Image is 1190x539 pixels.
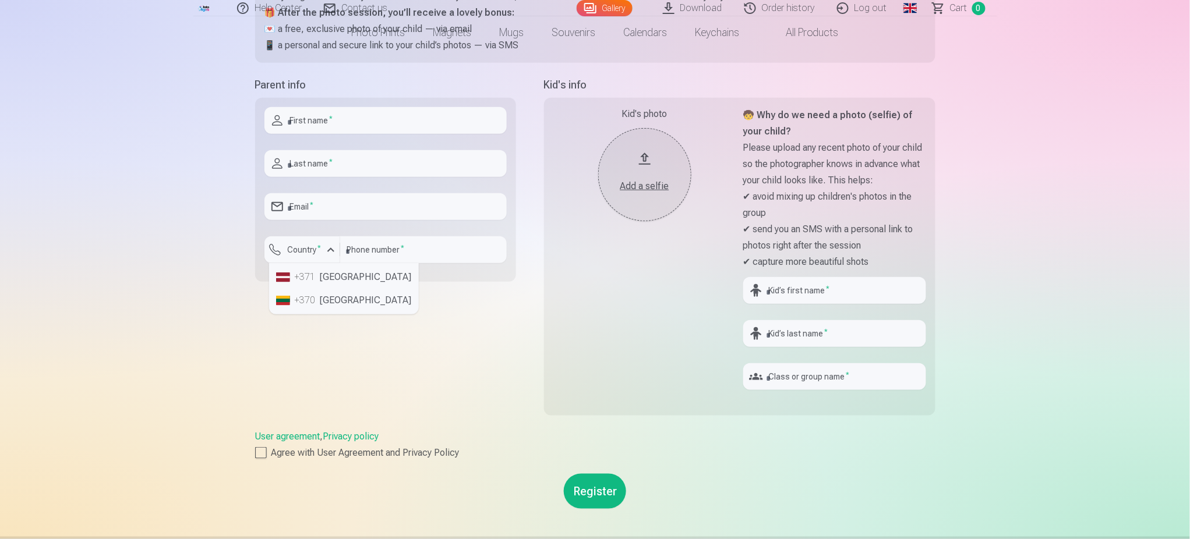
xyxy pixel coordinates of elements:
p: ✔ capture more beautiful shots [743,254,926,270]
a: All products [753,16,853,49]
label: Agree with User Agreement and Privacy Policy [255,446,935,460]
label: Country [283,244,326,256]
div: +370 [295,293,318,307]
h5: Parent info [255,77,516,93]
a: Privacy policy [323,431,379,442]
a: Souvenirs [538,16,609,49]
a: User agreement [255,431,320,442]
li: [GEOGRAPHIC_DATA] [271,289,416,312]
div: Add a selfie [610,179,680,193]
a: Keychains [681,16,753,49]
a: Photo prints [337,16,419,49]
a: Calendars [609,16,681,49]
div: Kid's photo [553,107,736,121]
button: Country* [264,236,340,263]
li: [GEOGRAPHIC_DATA] [271,265,416,289]
h5: Kid's info [544,77,935,93]
span: 0 [972,2,986,15]
div: , [255,430,935,460]
img: /fa4 [198,5,211,12]
p: ✔ send you an SMS with a personal link to photos right after the session [743,221,926,254]
a: Magnets [419,16,485,49]
p: ✔ avoid mixing up children's photos in the group [743,189,926,221]
button: Add a selfie [598,128,691,221]
a: Mugs [485,16,538,49]
div: +371 [295,270,318,284]
button: Register [564,474,626,509]
span: Сart [950,1,967,15]
strong: 🧒 Why do we need a photo (selfie) of your child? [743,109,913,137]
p: Please upload any recent photo of your child so the photographer knows in advance what your child... [743,140,926,189]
